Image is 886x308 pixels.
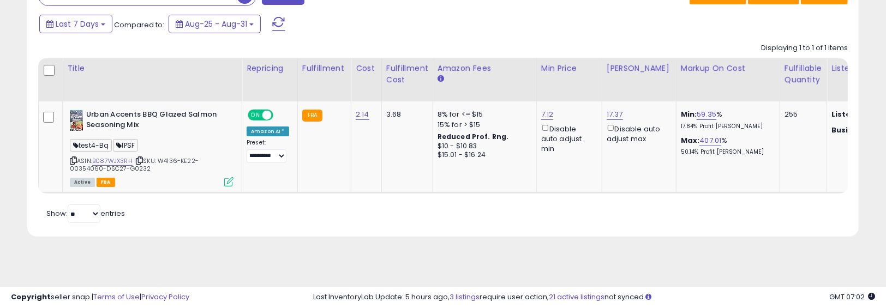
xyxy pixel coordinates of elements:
[70,110,83,131] img: 51oKLylIpqL._SL40_.jpg
[386,110,424,119] div: 3.68
[541,109,554,120] a: 7.12
[11,292,51,302] strong: Copyright
[541,63,597,74] div: Min Price
[607,123,668,144] div: Disable auto adjust max
[607,109,623,120] a: 17.37
[785,63,822,86] div: Fulfillable Quantity
[438,150,528,160] div: $15.01 - $16.24
[676,58,780,101] th: The percentage added to the cost of goods (COGS) that forms the calculator for Min & Max prices.
[169,15,261,33] button: Aug-25 - Aug-31
[386,63,428,86] div: Fulfillment Cost
[247,126,289,136] div: Amazon AI *
[761,43,848,53] div: Displaying 1 to 1 of 1 items
[681,110,771,130] div: %
[141,292,189,302] a: Privacy Policy
[681,63,775,74] div: Markup on Cost
[356,63,377,74] div: Cost
[438,132,509,141] b: Reduced Prof. Rng.
[549,292,604,302] a: 21 active listings
[438,120,528,130] div: 15% for > $15
[681,135,700,146] b: Max:
[46,208,125,219] span: Show: entries
[450,292,480,302] a: 3 listings
[97,178,115,187] span: FBA
[272,111,289,120] span: OFF
[302,63,346,74] div: Fulfillment
[541,123,594,154] div: Disable auto adjust min
[185,19,247,29] span: Aug-25 - Aug-31
[831,109,881,119] b: Listed Price:
[356,109,369,120] a: 2.14
[313,292,875,303] div: Last InventoryLab Update: 5 hours ago, require user action, not synced.
[438,110,528,119] div: 8% for <= $15
[607,63,672,74] div: [PERSON_NAME]
[785,110,818,119] div: 255
[39,15,112,33] button: Last 7 Days
[247,139,289,163] div: Preset:
[86,110,219,132] b: Urban Accents BBQ Glazed Salmon Seasoning Mix
[70,139,112,152] span: test4-Bq
[681,148,771,156] p: 50.14% Profit [PERSON_NAME]
[70,178,95,187] span: All listings currently available for purchase on Amazon
[92,156,133,166] a: B087WJX3RH
[70,156,199,173] span: | SKU: W4136-KE22-00354060-DSC27-G0232
[829,292,875,302] span: 2025-09-8 07:02 GMT
[11,292,189,303] div: seller snap | |
[697,109,716,120] a: 59.35
[114,20,164,30] span: Compared to:
[438,63,532,74] div: Amazon Fees
[113,139,138,152] span: IPSF
[70,110,234,185] div: ASIN:
[681,109,697,119] b: Min:
[93,292,140,302] a: Terms of Use
[438,142,528,151] div: $10 - $10.83
[681,123,771,130] p: 17.84% Profit [PERSON_NAME]
[56,19,99,29] span: Last 7 Days
[247,63,293,74] div: Repricing
[438,74,444,84] small: Amazon Fees.
[67,63,237,74] div: Title
[302,110,322,122] small: FBA
[681,136,771,156] div: %
[249,111,262,120] span: ON
[699,135,721,146] a: 407.01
